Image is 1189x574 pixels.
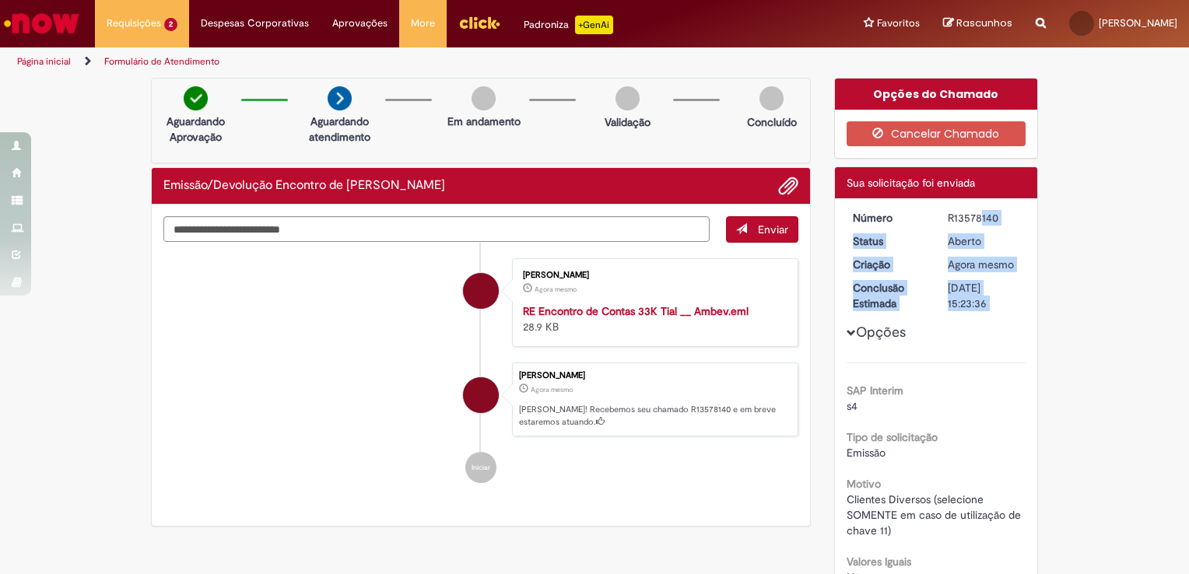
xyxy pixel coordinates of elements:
[847,492,1024,537] span: Clientes Diversos (selecione SOMENTE em caso de utilização de chave 11)
[759,86,784,110] img: img-circle-grey.png
[458,11,500,34] img: click_logo_yellow_360x200.png
[747,114,797,130] p: Concluído
[847,555,911,569] b: Valores Iguais
[948,210,1020,226] div: R13578140
[948,233,1020,249] div: Aberto
[164,18,177,31] span: 2
[163,179,445,193] h2: Emissão/Devolução Encontro de Contas Fornecedor Histórico de tíquete
[519,404,790,428] p: [PERSON_NAME]! Recebemos seu chamado R13578140 e em breve estaremos atuando.
[841,257,937,272] dt: Criação
[519,371,790,380] div: [PERSON_NAME]
[2,8,82,39] img: ServiceNow
[184,86,208,110] img: check-circle-green.png
[847,383,903,397] b: SAP Interim
[726,216,798,243] button: Enviar
[163,243,798,499] ul: Histórico de tíquete
[163,362,798,437] li: Gabrieli Lima De Aguilar
[531,385,573,394] time: 29/09/2025 16:23:31
[302,114,377,145] p: Aguardando atendimento
[524,16,613,34] div: Padroniza
[332,16,388,31] span: Aprovações
[847,430,938,444] b: Tipo de solicitação
[523,304,749,318] a: RE Encontro de Contas 33K Tial __ Ambev.eml
[447,114,521,129] p: Em andamento
[943,16,1012,31] a: Rascunhos
[847,446,886,460] span: Emissão
[847,477,881,491] b: Motivo
[948,257,1014,271] span: Agora mesmo
[835,79,1038,110] div: Opções do Chamado
[758,222,788,236] span: Enviar
[163,216,710,243] textarea: Digite sua mensagem aqui...
[535,285,577,294] span: Agora mesmo
[575,16,613,34] p: +GenAi
[605,114,651,130] p: Validação
[778,176,798,196] button: Adicionar anexos
[847,399,858,413] span: s4
[841,233,937,249] dt: Status
[104,55,219,68] a: Formulário de Atendimento
[948,257,1014,271] time: 29/09/2025 16:23:31
[616,86,640,110] img: img-circle-grey.png
[948,257,1020,272] div: 29/09/2025 16:23:31
[107,16,161,31] span: Requisições
[523,303,782,334] div: 28.9 KB
[472,86,496,110] img: img-circle-grey.png
[463,377,499,413] div: Gabrieli Lima De Aguilar
[841,210,937,226] dt: Número
[17,55,71,68] a: Página inicial
[877,16,920,31] span: Favoritos
[531,385,573,394] span: Agora mesmo
[1099,16,1177,30] span: [PERSON_NAME]
[847,121,1026,146] button: Cancelar Chamado
[201,16,309,31] span: Despesas Corporativas
[948,280,1020,311] div: [DATE] 15:23:36
[523,271,782,280] div: [PERSON_NAME]
[841,280,937,311] dt: Conclusão Estimada
[158,114,233,145] p: Aguardando Aprovação
[535,285,577,294] time: 29/09/2025 16:23:27
[328,86,352,110] img: arrow-next.png
[411,16,435,31] span: More
[12,47,781,76] ul: Trilhas de página
[463,273,499,309] div: Gabrieli Lima De Aguilar
[956,16,1012,30] span: Rascunhos
[847,176,975,190] span: Sua solicitação foi enviada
